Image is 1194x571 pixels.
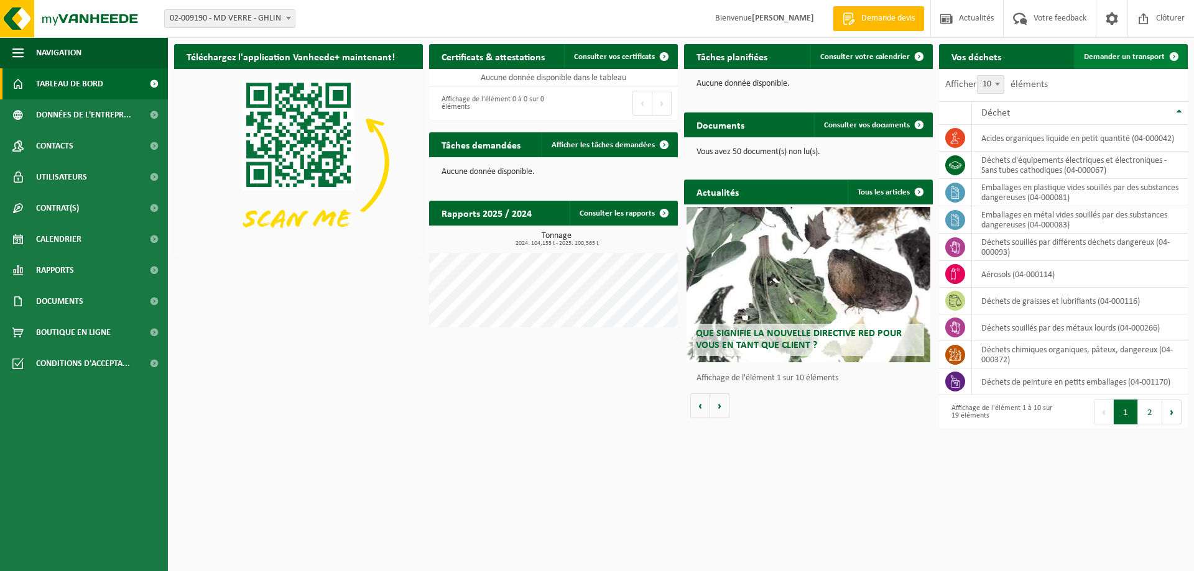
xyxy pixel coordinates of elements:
td: déchets d'équipements électriques et électroniques - Sans tubes cathodiques (04-000067) [972,152,1188,179]
h2: Rapports 2025 / 2024 [429,201,544,225]
button: 2 [1138,400,1162,424]
h2: Téléchargez l'application Vanheede+ maintenant! [174,44,407,68]
span: Conditions d'accepta... [36,348,130,379]
label: Afficher éléments [945,80,1048,89]
a: Consulter vos certificats [564,44,677,69]
button: Next [652,91,672,116]
span: Consulter vos documents [824,121,910,129]
p: Vous avez 50 document(s) non lu(s). [696,148,920,157]
td: emballages en métal vides souillés par des substances dangereuses (04-000083) [972,206,1188,234]
span: Calendrier [36,224,81,255]
span: Contrat(s) [36,193,79,224]
button: 1 [1114,400,1138,424]
a: Que signifie la nouvelle directive RED pour vous en tant que client ? [687,207,930,362]
h2: Actualités [684,180,751,204]
td: déchets de graisses et lubrifiants (04-000116) [972,288,1188,314]
span: Utilisateurs [36,162,87,193]
button: Next [1162,400,1182,424]
span: Demande devis [858,12,918,25]
p: Aucune donnée disponible. [696,80,920,88]
span: Documents [36,286,83,317]
a: Tous les articles [848,180,932,204]
span: 02-009190 - MD VERRE - GHLIN [164,9,295,28]
span: Navigation [36,37,81,68]
span: Consulter vos certificats [574,53,655,61]
span: Demander un transport [1084,53,1165,61]
td: déchets de peinture en petits emballages (04-001170) [972,368,1188,395]
p: Aucune donnée disponible. [442,168,665,176]
td: acides organiques liquide en petit quantité (04-000042) [972,125,1188,152]
h2: Certificats & attestations [429,44,557,68]
span: Données de l'entrepr... [36,99,131,130]
a: Demande devis [833,6,924,31]
td: Déchets chimiques organiques, pâteux, dangereux (04-000372) [972,341,1188,368]
span: Afficher les tâches demandées [552,141,655,149]
img: Download de VHEPlus App [174,69,423,255]
h2: Vos déchets [939,44,1014,68]
h2: Tâches demandées [429,132,533,157]
span: Contacts [36,130,73,162]
button: Volgende [710,393,729,418]
td: aérosols (04-000114) [972,261,1188,288]
button: Vorige [690,393,710,418]
strong: [PERSON_NAME] [752,14,814,23]
a: Consulter votre calendrier [810,44,932,69]
a: Consulter les rapports [570,201,677,226]
span: Consulter votre calendrier [820,53,910,61]
td: déchets souillés par différents déchets dangereux (04-000093) [972,234,1188,261]
td: déchets souillés par des métaux lourds (04-000266) [972,314,1188,341]
span: Rapports [36,255,74,286]
span: Déchet [981,108,1010,118]
p: Affichage de l'élément 1 sur 10 éléments [696,374,927,383]
td: emballages en plastique vides souillés par des substances dangereuses (04-000081) [972,179,1188,206]
span: 10 [977,75,1004,94]
button: Previous [632,91,652,116]
h2: Documents [684,112,757,137]
span: 02-009190 - MD VERRE - GHLIN [165,10,295,27]
a: Demander un transport [1074,44,1187,69]
span: Boutique en ligne [36,317,111,348]
h2: Tâches planifiées [684,44,780,68]
span: 2024: 104,153 t - 2025: 100,565 t [435,240,678,247]
span: Tableau de bord [36,68,103,99]
button: Previous [1094,400,1114,424]
div: Affichage de l'élément 1 à 10 sur 19 éléments [945,398,1057,426]
a: Afficher les tâches demandées [542,132,677,157]
div: Affichage de l'élément 0 à 0 sur 0 éléments [435,89,547,117]
h3: Tonnage [435,232,678,247]
td: Aucune donnée disponible dans le tableau [429,69,678,86]
a: Consulter vos documents [814,112,932,137]
span: 10 [978,76,1004,93]
span: Que signifie la nouvelle directive RED pour vous en tant que client ? [696,329,902,350]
